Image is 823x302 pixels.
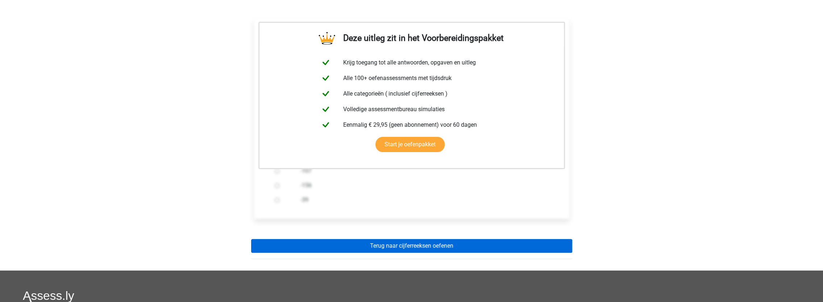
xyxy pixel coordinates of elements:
[300,181,546,190] label: -156
[300,196,546,204] label: -39
[375,137,445,152] a: Start je oefenpakket
[300,167,546,175] label: -107
[251,239,572,253] a: Terug naar cijferreeksen oefenen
